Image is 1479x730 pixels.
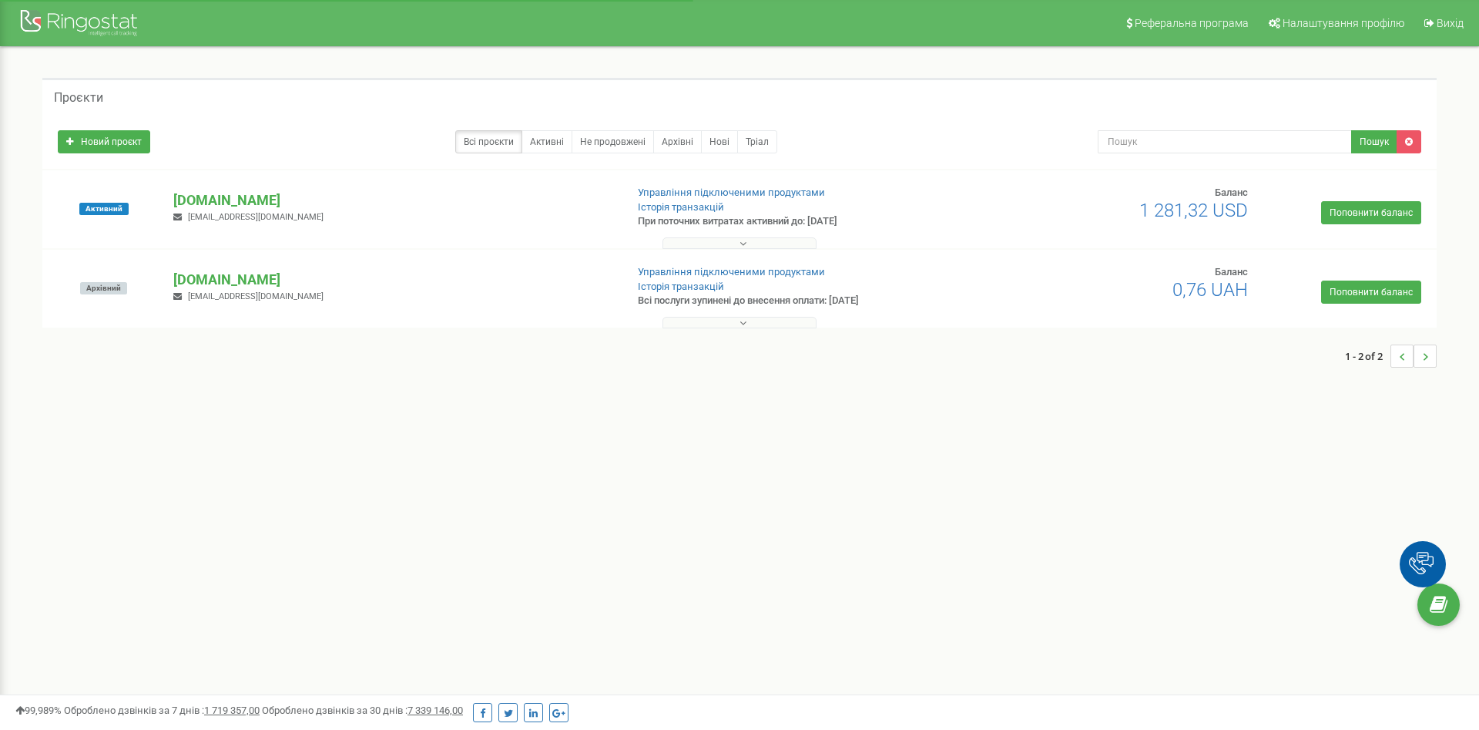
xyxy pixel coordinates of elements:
[638,266,825,278] a: Управління підключеними продуктами
[407,705,463,716] u: 7 339 146,00
[1215,187,1248,198] span: Баланс
[79,203,129,215] span: Активний
[701,130,738,153] a: Нові
[15,705,62,716] span: 99,989%
[572,130,654,153] a: Не продовжені
[1098,130,1352,153] input: Пошук
[1345,345,1390,368] span: 1 - 2 of 2
[455,130,522,153] a: Всі проєкти
[1172,279,1248,301] span: 0,76 UAH
[1139,200,1248,221] span: 1 281,32 USD
[737,130,777,153] a: Тріал
[64,705,260,716] span: Оброблено дзвінків за 7 днів :
[638,281,724,292] a: Історія транзакцій
[188,291,324,301] span: [EMAIL_ADDRESS][DOMAIN_NAME]
[522,130,572,153] a: Активні
[1283,17,1404,29] span: Налаштування профілю
[188,212,324,222] span: [EMAIL_ADDRESS][DOMAIN_NAME]
[1215,266,1248,278] span: Баланс
[54,91,103,105] h5: Проєкти
[204,705,260,716] u: 1 719 357,00
[173,190,612,210] p: [DOMAIN_NAME]
[1321,201,1421,224] a: Поповнити баланс
[58,130,150,153] a: Новий проєкт
[638,187,825,198] a: Управління підключеними продуктами
[653,130,702,153] a: Архівні
[1321,281,1421,304] a: Поповнити баланс
[80,282,127,294] span: Архівний
[1437,17,1464,29] span: Вихід
[638,201,724,213] a: Історія транзакцій
[638,214,961,229] p: При поточних витратах активний до: [DATE]
[1135,17,1249,29] span: Реферальна програма
[173,270,612,290] p: [DOMAIN_NAME]
[262,705,463,716] span: Оброблено дзвінків за 30 днів :
[1345,329,1437,383] nav: ...
[1351,130,1397,153] button: Пошук
[638,294,961,308] p: Всі послуги зупинені до внесення оплати: [DATE]
[1427,643,1464,680] iframe: Intercom live chat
